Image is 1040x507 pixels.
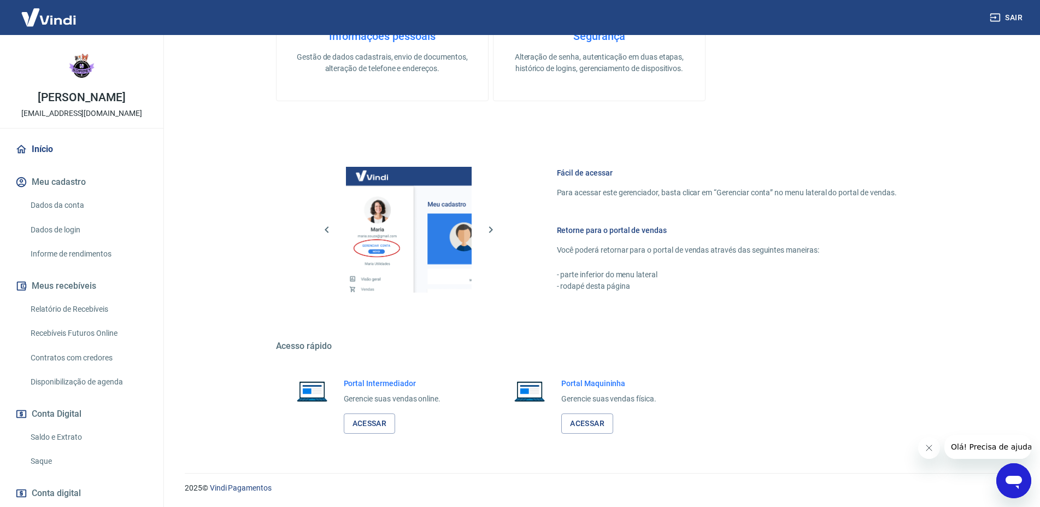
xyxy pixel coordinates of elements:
[210,483,272,492] a: Vindi Pagamentos
[557,187,897,199] p: Para acessar este gerenciador, basta clicar em “Gerenciar conta” no menu lateral do portal de ven...
[26,450,150,473] a: Saque
[26,347,150,369] a: Contratos com credores
[561,393,656,405] p: Gerencie suas vendas física.
[38,92,125,103] p: [PERSON_NAME]
[26,322,150,345] a: Recebíveis Futuros Online
[944,435,1031,459] iframe: Mensagem da empresa
[289,378,335,404] img: Imagem de um notebook aberto
[557,167,897,178] h6: Fácil de acessar
[557,269,897,281] p: - parte inferior do menu lateral
[26,219,150,241] a: Dados de login
[13,402,150,426] button: Conta Digital
[346,167,472,293] img: Imagem da dashboard mostrando o botão de gerenciar conta na sidebar no lado esquerdo
[185,482,1014,494] p: 2025 ©
[13,137,150,161] a: Início
[32,486,81,501] span: Conta digital
[13,170,150,194] button: Meu cadastro
[294,51,471,74] p: Gestão de dados cadastrais, envio de documentos, alteração de telefone e endereços.
[996,463,1031,498] iframe: Botão para abrir a janela de mensagens
[294,30,471,43] h4: Informações pessoais
[344,413,396,434] a: Acessar
[918,437,940,459] iframe: Fechar mensagem
[26,243,150,265] a: Informe de rendimentos
[561,413,613,434] a: Acessar
[557,244,897,256] p: Você poderá retornar para o portal de vendas através das seguintes maneiras:
[276,341,923,352] h5: Acesso rápido
[344,393,441,405] p: Gerencie suas vendas online.
[344,378,441,389] h6: Portal Intermediador
[21,108,142,119] p: [EMAIL_ADDRESS][DOMAIN_NAME]
[557,225,897,236] h6: Retorne para o portal de vendas
[60,44,104,88] img: e3727277-d80f-4bdf-8ca9-f3fa038d2d1c.jpeg
[26,371,150,393] a: Disponibilização de agenda
[511,51,688,74] p: Alteração de senha, autenticação em duas etapas, histórico de logins, gerenciamento de dispositivos.
[561,378,656,389] h6: Portal Maquininha
[557,281,897,292] p: - rodapé desta página
[13,1,84,34] img: Vindi
[507,378,553,404] img: Imagem de um notebook aberto
[26,426,150,448] a: Saldo e Extrato
[7,8,92,16] span: Olá! Precisa de ajuda?
[13,274,150,298] button: Meus recebíveis
[13,481,150,505] a: Conta digital
[26,298,150,320] a: Relatório de Recebíveis
[26,194,150,217] a: Dados da conta
[511,30,688,43] h4: Segurança
[988,8,1027,28] button: Sair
